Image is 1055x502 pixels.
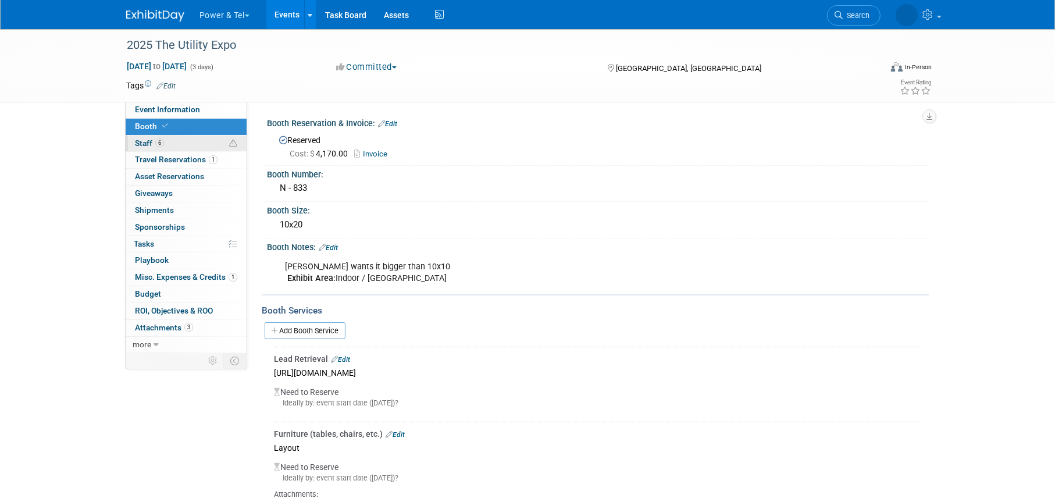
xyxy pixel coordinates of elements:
[223,353,247,368] td: Toggle Event Tabs
[135,155,218,164] span: Travel Reservations
[277,255,801,290] div: [PERSON_NAME] wants it bigger than 10x10 Indoor / [GEOGRAPHIC_DATA]
[135,289,161,298] span: Budget
[274,365,920,380] div: [URL][DOMAIN_NAME]
[189,63,213,71] span: (3 days)
[126,169,247,185] a: Asset Reservations
[267,238,929,254] div: Booth Notes:
[267,115,929,130] div: Booth Reservation & Invoice:
[126,80,176,91] td: Tags
[126,10,184,22] img: ExhibitDay
[354,149,393,158] a: Invoice
[386,430,405,439] a: Edit
[135,122,170,131] span: Booth
[812,60,932,78] div: Event Format
[134,239,154,248] span: Tasks
[155,138,164,147] span: 6
[126,337,247,353] a: more
[133,340,151,349] span: more
[229,273,237,282] span: 1
[331,355,350,364] a: Edit
[126,61,187,72] span: [DATE] [DATE]
[267,202,929,216] div: Booth Size:
[274,473,920,483] div: Ideally by: event start date ([DATE])?
[287,273,336,283] b: Exhibit Area:
[126,269,247,286] a: Misc. Expenses & Credits1
[276,131,920,160] div: Reserved
[900,80,931,86] div: Event Rating
[184,323,193,332] span: 3
[135,306,213,315] span: ROI, Objectives & ROO
[274,428,920,440] div: Furniture (tables, chairs, etc.)
[274,353,920,365] div: Lead Retrieval
[126,320,247,336] a: Attachments3
[209,155,218,164] span: 1
[135,323,193,332] span: Attachments
[891,62,903,72] img: Format-Inperson.png
[904,63,932,72] div: In-Person
[126,303,247,319] a: ROI, Objectives & ROO
[151,62,162,71] span: to
[274,440,920,455] div: Layout
[126,252,247,269] a: Playbook
[276,216,920,234] div: 10x20
[126,236,247,252] a: Tasks
[265,322,345,339] a: Add Booth Service
[290,149,316,158] span: Cost: $
[162,123,168,129] i: Booth reservation complete
[843,11,869,20] span: Search
[126,219,247,236] a: Sponsorships
[229,138,237,149] span: Potential Scheduling Conflict -- at least one attendee is tagged in another overlapping event.
[274,380,920,418] div: Need to Reserve
[126,152,247,168] a: Travel Reservations1
[274,398,920,408] div: Ideally by: event start date ([DATE])?
[262,304,929,317] div: Booth Services
[616,64,761,73] span: [GEOGRAPHIC_DATA], [GEOGRAPHIC_DATA]
[267,166,929,180] div: Booth Number:
[827,5,881,26] a: Search
[203,353,223,368] td: Personalize Event Tab Strip
[135,188,173,198] span: Giveaways
[319,244,338,252] a: Edit
[135,205,174,215] span: Shipments
[332,61,401,73] button: Committed
[123,35,863,56] div: 2025 The Utility Expo
[135,255,169,265] span: Playbook
[135,272,237,282] span: Misc. Expenses & Credits
[135,172,204,181] span: Asset Reservations
[135,138,164,148] span: Staff
[274,489,920,500] div: Attachments:
[126,102,247,118] a: Event Information
[378,120,397,128] a: Edit
[135,222,185,232] span: Sponsorships
[156,82,176,90] a: Edit
[126,202,247,219] a: Shipments
[276,179,920,197] div: N - 833
[126,136,247,152] a: Staff6
[126,286,247,302] a: Budget
[290,149,352,158] span: 4,170.00
[135,105,200,114] span: Event Information
[126,186,247,202] a: Giveaways
[126,119,247,135] a: Booth
[896,4,918,26] img: Melissa Seibring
